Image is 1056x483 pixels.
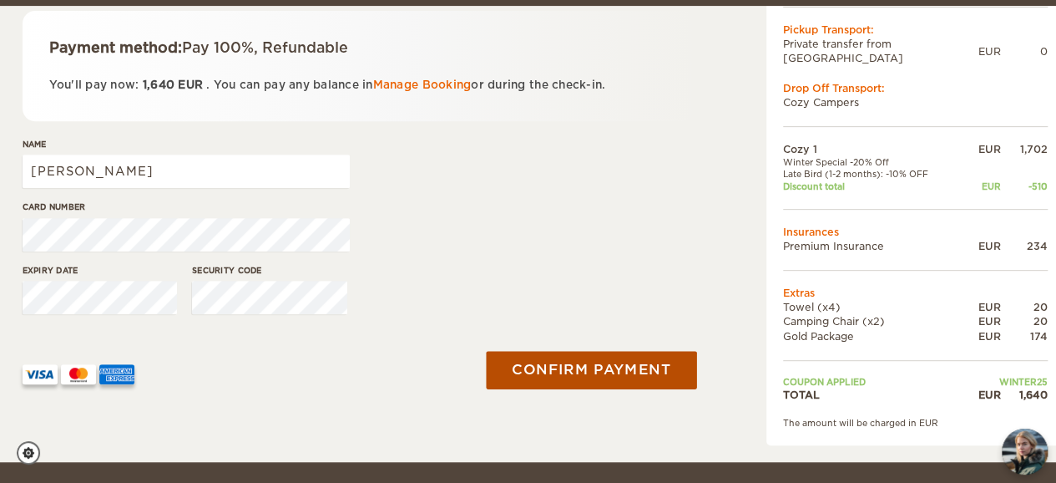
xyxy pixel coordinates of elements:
[192,264,347,277] label: Security code
[49,38,668,58] div: Payment method:
[143,79,174,91] span: 1,640
[1001,239,1048,253] div: 234
[783,225,1048,239] td: Insurances
[182,39,348,56] span: Pay 100%, Refundable
[1001,300,1048,314] div: 20
[23,264,178,277] label: Expiry date
[17,441,51,465] a: Cookie settings
[1001,180,1048,192] div: -510
[962,180,1000,192] div: EUR
[1001,329,1048,343] div: 174
[783,95,1048,109] td: Cozy Campers
[783,388,963,402] td: TOTAL
[783,37,978,65] td: Private transfer from [GEOGRAPHIC_DATA]
[962,300,1000,314] div: EUR
[1001,388,1048,402] div: 1,640
[23,138,350,150] label: Name
[783,300,963,314] td: Towel (x4)
[61,364,96,384] img: mastercard
[783,168,963,180] td: Late Bird (1-2 months): -10% OFF
[1001,314,1048,328] div: 20
[1001,142,1048,156] div: 1,702
[783,156,963,168] td: Winter Special -20% Off
[783,180,963,192] td: Discount total
[23,201,350,213] label: Card number
[962,142,1000,156] div: EUR
[373,79,472,91] a: Manage Booking
[487,351,697,389] button: Confirm payment
[783,81,1048,95] div: Drop Off Transport:
[783,239,963,253] td: Premium Insurance
[783,329,963,343] td: Gold Package
[1002,429,1048,475] img: Freyja at Cozy Campers
[49,75,668,94] p: You'll pay now: . You can pay any balance in or during the check-in.
[783,142,963,156] td: Cozy 1
[99,364,134,384] img: AMEX
[783,314,963,328] td: Camping Chair (x2)
[783,286,1048,300] td: Extras
[1002,429,1048,475] button: chat-button
[962,314,1000,328] div: EUR
[783,417,1048,429] div: The amount will be charged in EUR
[962,376,1047,388] td: WINTER25
[978,44,1001,58] div: EUR
[178,79,203,91] span: EUR
[962,329,1000,343] div: EUR
[1001,44,1048,58] div: 0
[962,239,1000,253] div: EUR
[783,376,963,388] td: Coupon applied
[783,23,1048,37] div: Pickup Transport:
[23,364,58,384] img: VISA
[962,388,1000,402] div: EUR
